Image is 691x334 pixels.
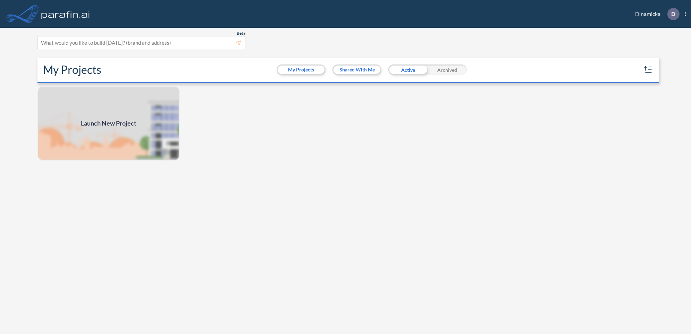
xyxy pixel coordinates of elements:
[37,86,180,161] a: Launch New Project
[81,119,136,128] span: Launch New Project
[43,63,101,76] h2: My Projects
[237,31,245,36] span: Beta
[278,66,325,74] button: My Projects
[671,11,675,17] p: D
[334,66,380,74] button: Shared With Me
[388,65,428,75] div: Active
[37,86,180,161] img: add
[642,64,654,75] button: sort
[40,7,91,21] img: logo
[625,8,686,20] div: Dinamicka
[428,65,467,75] div: Archived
